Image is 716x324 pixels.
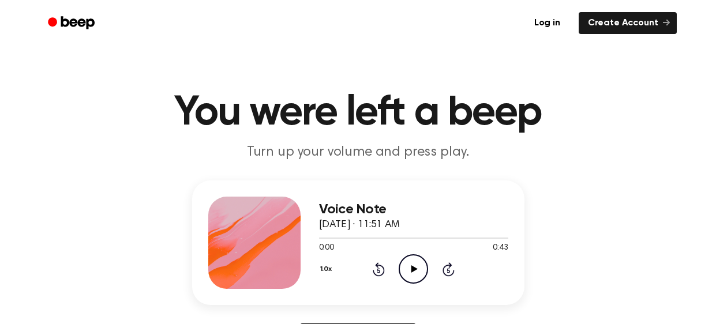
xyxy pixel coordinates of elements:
[137,143,580,162] p: Turn up your volume and press play.
[319,242,334,254] span: 0:00
[40,12,105,35] a: Beep
[319,220,400,230] span: [DATE] · 11:51 AM
[319,259,336,279] button: 1.0x
[579,12,677,34] a: Create Account
[63,92,654,134] h1: You were left a beep
[319,202,508,217] h3: Voice Note
[493,242,508,254] span: 0:43
[523,10,572,36] a: Log in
